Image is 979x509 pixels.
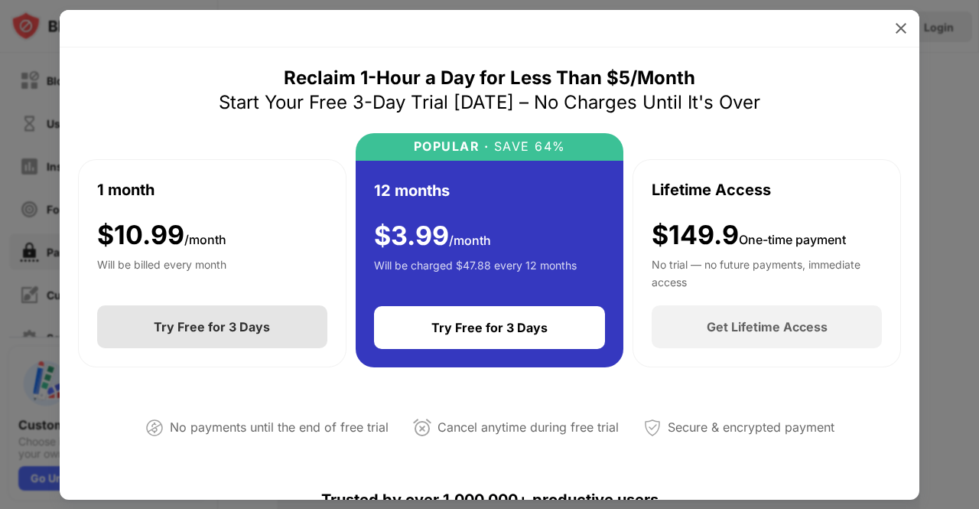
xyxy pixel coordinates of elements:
div: Get Lifetime Access [707,319,828,334]
div: Will be billed every month [97,256,226,287]
div: 1 month [97,178,154,201]
img: cancel-anytime [413,419,431,437]
div: Start Your Free 3-Day Trial [DATE] – No Charges Until It's Over [219,90,760,115]
div: Will be charged $47.88 every 12 months [374,257,577,288]
img: not-paying [145,419,164,437]
img: secured-payment [643,419,662,437]
div: Lifetime Access [652,178,771,201]
div: $149.9 [652,220,846,251]
div: Secure & encrypted payment [668,416,834,439]
span: /month [184,232,226,247]
div: No payments until the end of free trial [170,416,389,439]
span: One-time payment [739,232,846,247]
div: POPULAR · [414,139,489,154]
div: Cancel anytime during free trial [437,416,619,439]
div: $ 3.99 [374,220,491,252]
span: /month [449,233,491,248]
div: $ 10.99 [97,220,226,251]
div: Try Free for 3 Days [154,319,270,334]
div: 12 months [374,179,450,202]
div: SAVE 64% [489,139,566,154]
div: Try Free for 3 Days [431,320,548,335]
div: No trial — no future payments, immediate access [652,256,882,287]
div: Reclaim 1-Hour a Day for Less Than $5/Month [284,66,695,90]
